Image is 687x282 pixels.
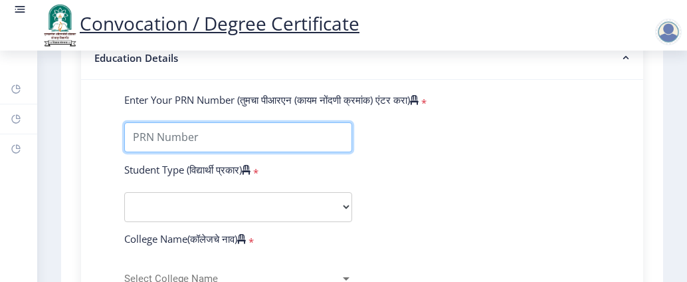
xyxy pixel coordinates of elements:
img: logo [40,3,80,48]
label: Student Type (विद्यार्थी प्रकार) [124,163,250,176]
nb-accordion-item-header: Education Details [81,37,643,80]
a: Convocation / Degree Certificate [40,11,359,36]
input: PRN Number [124,122,352,152]
label: Enter Your PRN Number (तुमचा पीआरएन (कायम नोंदणी क्रमांक) एंटर करा) [124,93,419,106]
label: College Name(कॉलेजचे नाव) [124,232,246,245]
